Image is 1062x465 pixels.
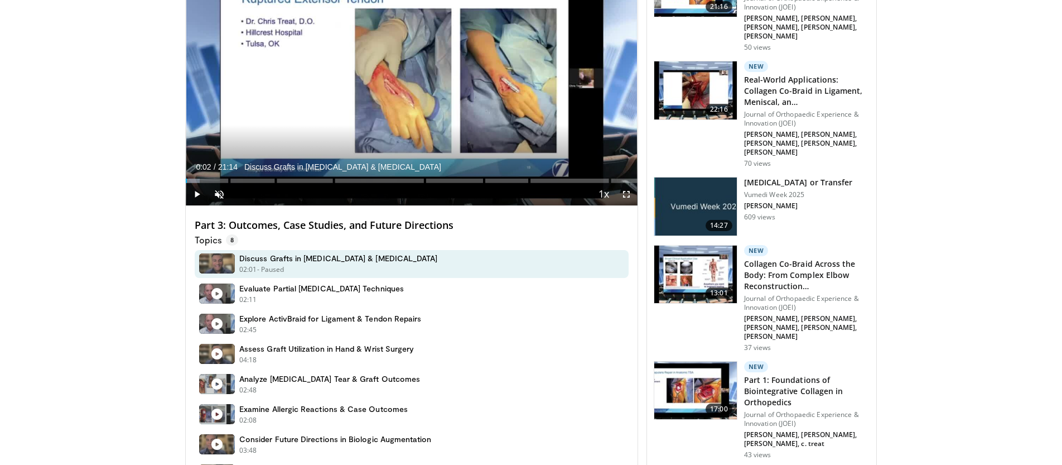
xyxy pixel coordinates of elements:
[214,162,216,171] span: /
[593,183,615,205] button: Playback Rate
[744,213,775,222] p: 609 views
[706,220,732,231] span: 14:27
[744,410,870,428] p: Journal of Orthopaedic Experience & Innovation (JOEI)
[744,375,870,408] h3: Part 1: Foundations of Biointegrative Collagen in Orthopedics
[257,265,284,275] p: - Paused
[744,14,870,41] p: [PERSON_NAME], [PERSON_NAME], [PERSON_NAME], [PERSON_NAME], [PERSON_NAME]
[239,253,437,263] h4: Discuss Grafts in [MEDICAL_DATA] & [MEDICAL_DATA]
[218,162,238,171] span: 21:14
[744,245,769,256] p: New
[654,178,737,236] img: 985ad6c2-8ce1-4160-8a7f-8647d918f718.jpg.150x105_q85_crop-smart_upscale.jpg
[208,183,230,205] button: Unmute
[654,245,870,352] a: 13:01 New Collagen Co-Braid Across the Body: From Complex Elbow Reconstruction… Journal of Orthop...
[706,1,732,12] span: 21:16
[654,61,870,168] a: 22:16 New Real-World Applications: Collagen Co-Braid in Ligament, Meniscal, an… Journal of Orthop...
[744,450,771,459] p: 43 views
[654,246,737,304] img: 509609b9-097c-4bf7-8d48-56dd4ae611bd.150x105_q85_crop-smart_upscale.jpg
[239,344,414,354] h4: Assess Graft Utilization in Hand & Wrist Surgery
[654,361,870,459] a: 17:00 New Part 1: Foundations of Biointegrative Collagen in Orthopedics Journal of Orthopaedic Ex...
[195,219,629,232] h4: Part 3: Outcomes, Case Studies, and Future Directions
[744,430,870,448] p: [PERSON_NAME], [PERSON_NAME], [PERSON_NAME], c. treat
[196,162,211,171] span: 0:02
[706,287,732,299] span: 13:01
[239,314,421,324] h4: Explore ActivBraid for Ligament & Tendon Repairs
[744,74,870,108] h3: Real-World Applications: Collagen Co-Braid in Ligament, Meniscal, an…
[744,130,870,157] p: [PERSON_NAME], [PERSON_NAME], [PERSON_NAME], [PERSON_NAME], [PERSON_NAME]
[195,234,238,246] p: Topics
[706,404,732,415] span: 17:00
[744,61,769,72] p: New
[744,343,771,352] p: 37 views
[744,202,853,210] p: [PERSON_NAME]
[654,177,870,236] a: 14:27 [MEDICAL_DATA] or Transfer Vumedi Week 2025 [PERSON_NAME] 609 views
[615,183,638,205] button: Fullscreen
[744,43,771,52] p: 50 views
[186,183,208,205] button: Play
[706,104,732,115] span: 22:16
[744,177,853,188] h3: [MEDICAL_DATA] or Transfer
[744,190,853,199] p: Vumedi Week 2025
[239,284,404,294] h4: Evaluate Partial [MEDICAL_DATA] Techniques
[239,325,257,335] p: 02:45
[226,234,238,246] span: 8
[239,445,257,456] p: 03:48
[744,110,870,128] p: Journal of Orthopaedic Experience & Innovation (JOEI)
[244,162,441,172] span: Discuss Grafts in [MEDICAL_DATA] & [MEDICAL_DATA]
[239,374,420,384] h4: Analyze [MEDICAL_DATA] Tear & Graft Outcomes
[239,265,257,275] p: 02:01
[239,404,408,414] h4: Examine Allergic Reactions & Case Outcomes
[744,314,870,341] p: [PERSON_NAME], [PERSON_NAME], [PERSON_NAME], [PERSON_NAME], [PERSON_NAME]
[186,179,638,183] div: Progress Bar
[239,295,257,305] p: 02:11
[239,415,257,425] p: 02:08
[744,159,771,168] p: 70 views
[744,361,769,372] p: New
[744,258,870,292] h3: Collagen Co-Braid Across the Body: From Complex Elbow Reconstruction…
[744,294,870,312] p: Journal of Orthopaedic Experience & Innovation (JOEI)
[239,385,257,395] p: 02:48
[654,362,737,420] img: 21cc53e3-2ad0-443c-9dfc-59df409b96e5.150x105_q85_crop-smart_upscale.jpg
[239,434,432,444] h4: Consider Future Directions in Biologic Augmentation
[654,61,737,119] img: 7914f93f-57a8-4b9e-8859-2e4214577176.150x105_q85_crop-smart_upscale.jpg
[239,355,257,365] p: 04:18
